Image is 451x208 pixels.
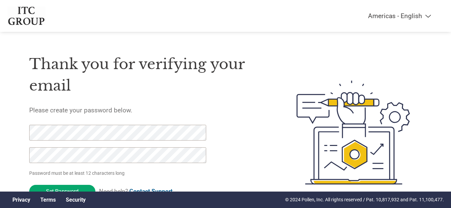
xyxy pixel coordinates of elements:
span: Need help? [99,188,173,195]
p: © 2024 Pollen, Inc. All rights reserved / Pat. 10,817,932 and Pat. 11,100,477. [285,196,444,203]
a: Privacy [12,197,30,203]
a: Contact Support [129,188,173,195]
img: ITC Group [7,7,46,25]
a: Terms [40,197,56,203]
h5: Please create your password below. [29,106,265,114]
input: Set Password [29,185,95,198]
a: Security [66,197,86,203]
p: Password must be at least 12 characters long [29,170,209,177]
h1: Thank you for verifying your email [29,53,265,97]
